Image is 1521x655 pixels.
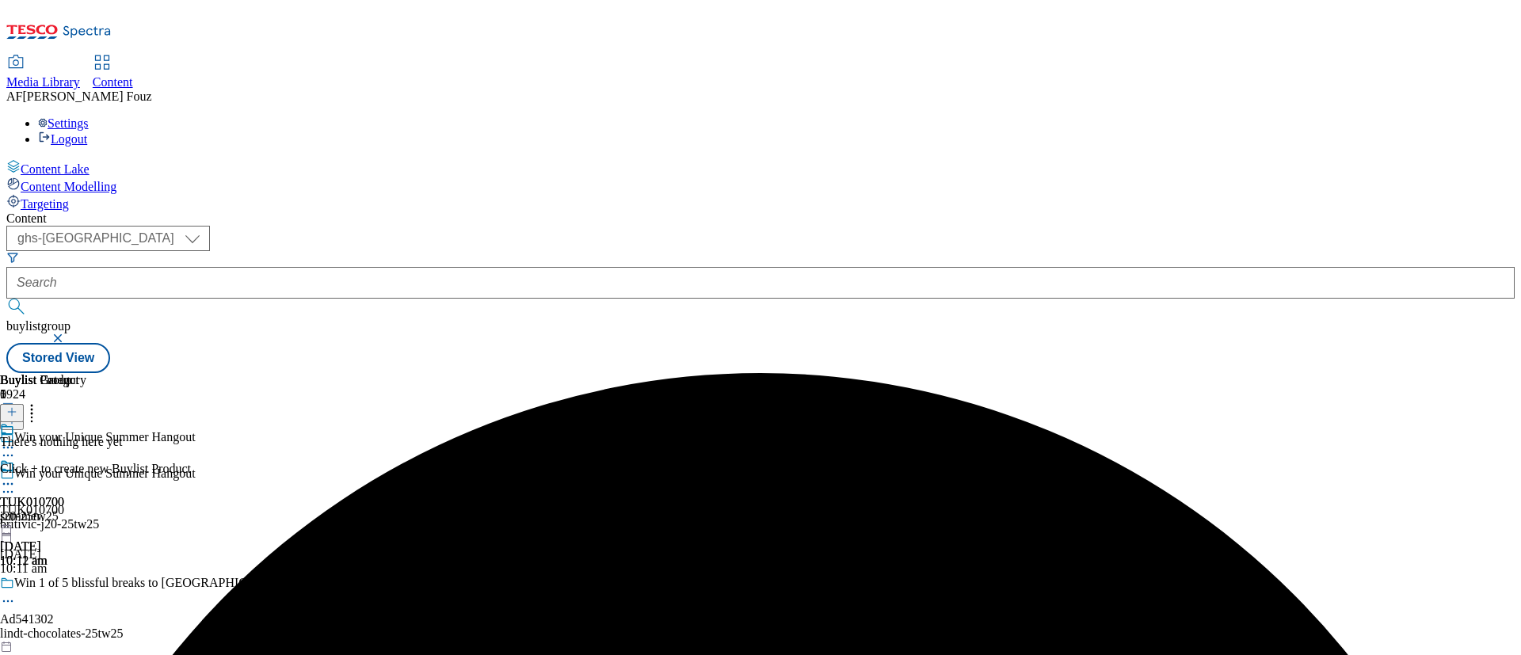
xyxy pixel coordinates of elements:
a: Content Modelling [6,177,1515,194]
span: [PERSON_NAME] Fouz [22,89,151,103]
a: Targeting [6,194,1515,211]
svg: Search Filters [6,251,19,264]
span: Targeting [21,197,69,211]
a: Content [93,56,133,89]
a: Media Library [6,56,80,89]
span: Content Lake [21,162,90,176]
div: Win your Unique Summer Hangout [14,466,196,481]
a: Content Lake [6,159,1515,177]
span: Content Modelling [21,180,116,193]
button: Stored View [6,343,110,373]
span: Media Library [6,75,80,89]
div: Win your Unique Summer Hangout [14,430,196,444]
div: Content [6,211,1515,226]
span: AF [6,89,22,103]
a: Settings [38,116,89,130]
input: Search [6,267,1515,299]
div: Win 1 of 5 blissful breaks to [GEOGRAPHIC_DATA] [14,576,291,590]
span: buylistgroup [6,319,71,333]
span: Content [93,75,133,89]
a: Logout [38,132,87,146]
